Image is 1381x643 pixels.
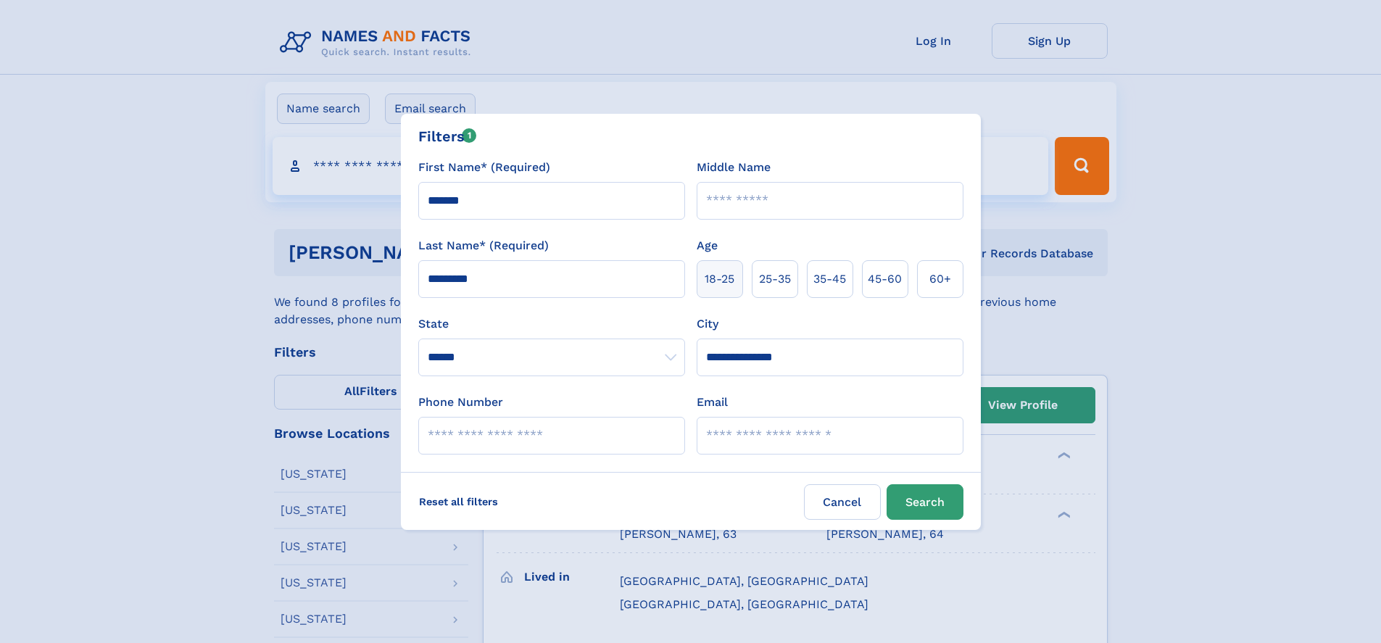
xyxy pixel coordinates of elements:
label: Email [697,394,728,411]
label: City [697,315,718,333]
span: 35‑45 [813,270,846,288]
label: Last Name* (Required) [418,237,549,254]
div: Filters [418,125,477,147]
span: 25‑35 [759,270,791,288]
span: 18‑25 [705,270,734,288]
label: First Name* (Required) [418,159,550,176]
label: Reset all filters [410,484,507,519]
label: Cancel [804,484,881,520]
label: Middle Name [697,159,771,176]
label: Phone Number [418,394,503,411]
button: Search [887,484,963,520]
span: 60+ [929,270,951,288]
span: 45‑60 [868,270,902,288]
label: State [418,315,685,333]
label: Age [697,237,718,254]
